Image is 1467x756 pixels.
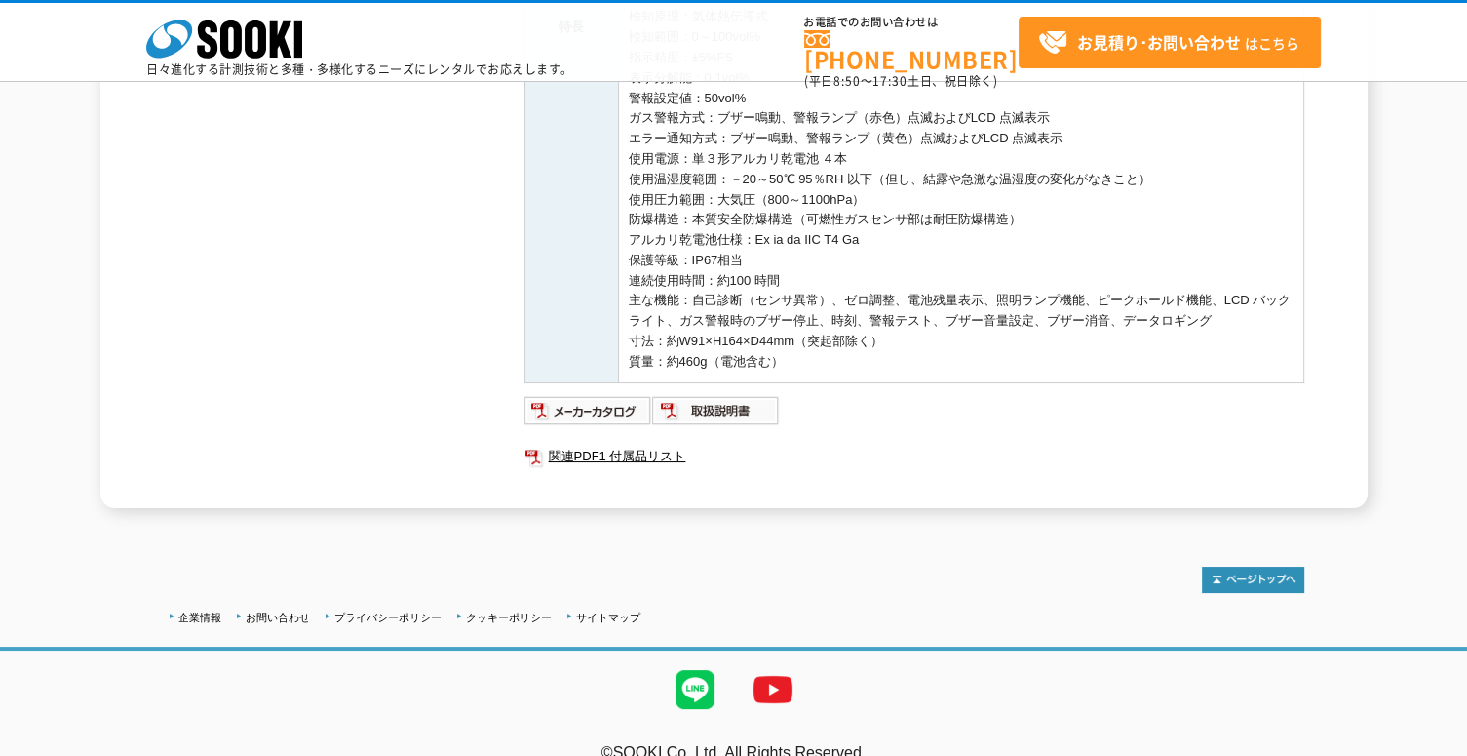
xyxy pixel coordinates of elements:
a: 関連PDF1 付属品リスト [524,444,1304,469]
span: (平日 ～ 土日、祝日除く) [804,72,997,90]
a: プライバシーポリシー [334,612,442,623]
span: 17:30 [872,72,907,90]
a: メーカーカタログ [524,408,652,422]
a: クッキーポリシー [466,612,552,623]
span: お電話でのお問い合わせは [804,17,1019,28]
img: YouTube [734,651,812,729]
span: 8:50 [833,72,861,90]
a: お問い合わせ [246,612,310,623]
img: メーカーカタログ [524,395,652,426]
a: お見積り･お問い合わせはこちら [1019,17,1321,68]
img: トップページへ [1202,567,1304,593]
a: [PHONE_NUMBER] [804,30,1019,70]
img: 取扱説明書 [652,395,780,426]
img: LINE [656,651,734,729]
a: サイトマップ [576,612,640,623]
a: 企業情報 [178,612,221,623]
p: 日々進化する計測技術と多種・多様化するニーズにレンタルでお応えします。 [146,63,573,75]
strong: お見積り･お問い合わせ [1077,30,1241,54]
a: 取扱説明書 [652,408,780,422]
span: はこちら [1038,28,1299,58]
